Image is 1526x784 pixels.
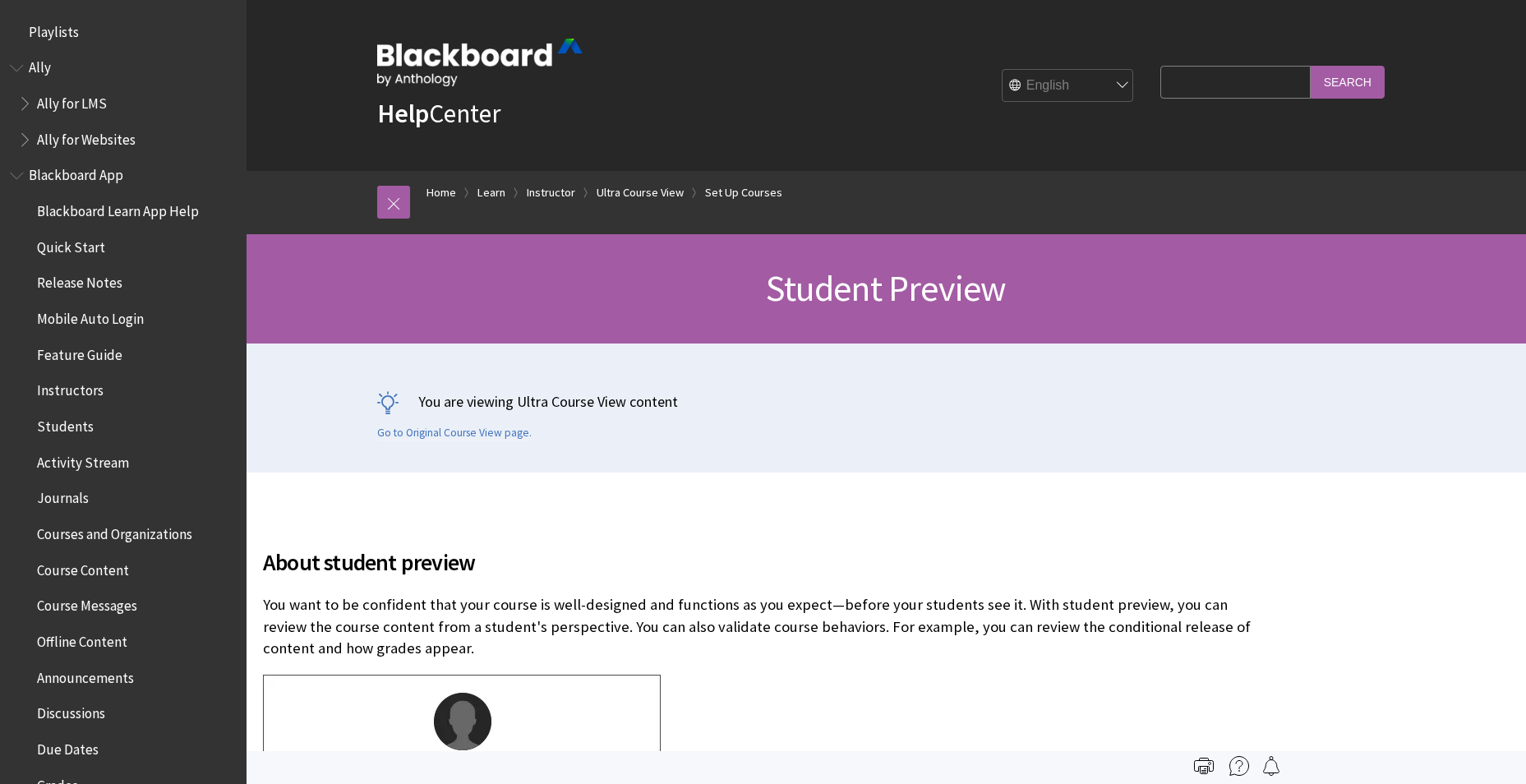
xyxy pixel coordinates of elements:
span: Course Content [37,556,129,579]
span: Students [37,413,94,435]
span: Announcements [37,664,134,686]
span: Quick Start [37,233,105,256]
a: HelpCenter [377,97,500,130]
img: More help [1229,756,1249,776]
span: Blackboard Learn App Help [37,197,199,219]
span: Ally for Websites [37,126,136,148]
span: Playlists [29,18,79,40]
span: Release Notes [37,270,122,292]
strong: Help [377,97,429,130]
span: Course Messages [37,593,137,615]
span: Ally for LMS [37,90,107,112]
img: Follow this page [1261,756,1281,776]
a: Instructor [527,182,575,203]
span: Due Dates [37,736,99,758]
p: You want to be confident that your course is well-designed and functions as you expect—before you... [263,594,1266,659]
span: Courses and Organizations [37,520,192,542]
span: Offline Content [37,628,127,650]
p: You are viewing Ultra Course View content [377,391,1396,412]
input: Search [1311,66,1385,98]
img: Blackboard by Anthology [377,39,583,86]
span: Mobile Auto Login [37,305,144,327]
span: Blackboard App [29,162,123,184]
span: About student preview [263,545,1266,579]
span: Instructors [37,377,104,399]
a: Learn [477,182,505,203]
a: Ultra Course View [597,182,684,203]
span: Activity Stream [37,449,129,471]
span: Journals [37,485,89,507]
nav: Book outline for Playlists [10,18,237,46]
img: Print [1194,756,1214,776]
span: Ally [29,54,51,76]
a: Go to Original Course View page. [377,426,532,440]
nav: Book outline for Anthology Ally Help [10,54,237,154]
select: Site Language Selector [1003,70,1134,103]
span: Student Preview [766,265,1006,311]
span: Feature Guide [37,341,122,363]
a: Home [426,182,456,203]
a: Set Up Courses [705,182,782,203]
span: Discussions [37,699,105,722]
